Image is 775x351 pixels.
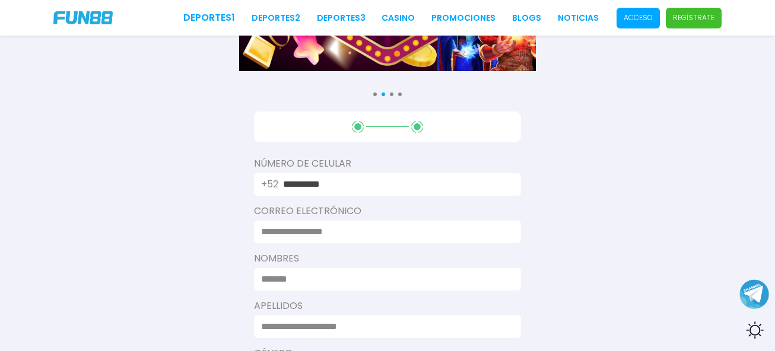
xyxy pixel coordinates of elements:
[382,12,415,24] a: CASINO
[512,12,541,24] a: BLOGS
[252,12,300,24] a: Deportes2
[254,299,521,313] label: Apellidos
[624,12,653,23] p: Acceso
[739,279,769,309] button: Join telegram channel
[254,204,521,218] label: Correo electrónico
[254,251,521,266] label: Nombres
[673,12,714,23] p: Regístrate
[254,157,521,171] label: Número De Celular
[183,11,235,25] a: Deportes1
[739,315,769,345] div: Switch theme
[261,177,278,192] p: +52
[53,11,113,24] img: Company Logo
[558,12,599,24] a: NOTICIAS
[317,12,366,24] a: Deportes3
[431,12,496,24] a: Promociones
